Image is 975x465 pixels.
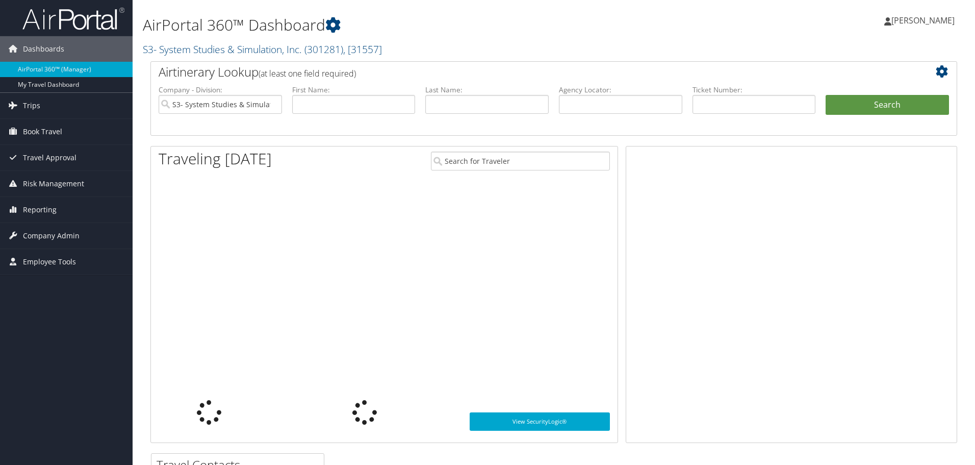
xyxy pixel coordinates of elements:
span: Travel Approval [23,145,76,170]
a: [PERSON_NAME] [884,5,965,36]
label: First Name: [292,85,416,95]
label: Company - Division: [159,85,282,95]
span: Trips [23,93,40,118]
h1: Traveling [DATE] [159,148,272,169]
span: Book Travel [23,119,62,144]
label: Agency Locator: [559,85,682,95]
button: Search [826,95,949,115]
a: S3- System Studies & Simulation, Inc. [143,42,382,56]
span: , [ 31557 ] [343,42,382,56]
span: Company Admin [23,223,80,249]
img: airportal-logo.png [22,7,124,31]
h2: Airtinerary Lookup [159,63,882,81]
span: ( 301281 ) [304,42,343,56]
label: Last Name: [425,85,549,95]
label: Ticket Number: [692,85,816,95]
span: [PERSON_NAME] [891,15,955,26]
span: Reporting [23,197,57,223]
a: View SecurityLogic® [470,412,610,431]
span: Risk Management [23,171,84,197]
span: Dashboards [23,36,64,62]
span: Employee Tools [23,249,76,275]
span: (at least one field required) [259,68,356,79]
h1: AirPortal 360™ Dashboard [143,14,691,36]
input: Search for Traveler [431,152,610,170]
